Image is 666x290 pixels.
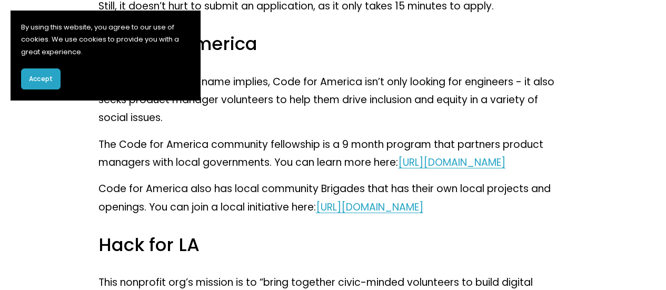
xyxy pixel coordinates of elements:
a: [URL][DOMAIN_NAME] [316,200,423,214]
h3: Hack for LA [98,233,568,257]
p: Code for America also has local community Brigades that has their own local projects and openings... [98,180,568,216]
section: Cookie banner [11,11,200,100]
h3: Code for America [98,32,568,56]
p: Contrary to what its name implies, Code for America isn’t only looking for engineers - it also se... [98,73,568,127]
span: Accept [29,74,53,84]
a: [URL][DOMAIN_NAME] [398,155,505,169]
button: Accept [21,68,61,89]
p: The Code for America community fellowship is a 9 month program that partners product managers wit... [98,136,568,172]
p: By using this website, you agree to our use of cookies. We use cookies to provide you with a grea... [21,21,190,58]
